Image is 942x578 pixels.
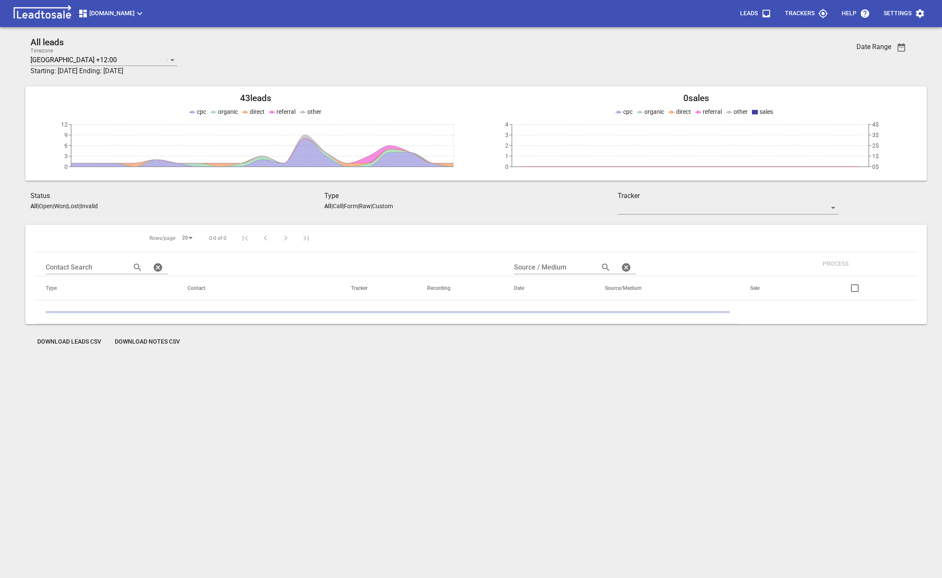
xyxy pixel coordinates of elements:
[30,66,765,76] h3: Starting: [DATE] Ending: [DATE]
[64,132,68,138] tspan: 9
[75,5,148,22] button: [DOMAIN_NAME]
[30,37,765,48] h2: All leads
[61,121,68,128] tspan: 12
[842,9,856,18] p: Help
[505,142,508,149] tspan: 2
[505,153,508,160] tspan: 1
[740,9,758,18] p: Leads
[676,108,691,115] span: direct
[331,203,333,209] span: |
[324,203,331,209] aside: All
[740,276,805,300] th: Sale
[359,203,371,209] p: Raw
[79,203,80,209] span: |
[64,142,68,149] tspan: 6
[30,191,324,201] h3: Status
[872,163,879,170] tspan: 0$
[39,203,53,209] p: Open
[358,203,359,209] span: |
[10,5,75,22] img: logo
[36,93,476,104] h2: 43 leads
[37,338,101,346] span: Download Leads CSV
[595,276,740,300] th: Source/Medium
[504,276,595,300] th: Date
[734,108,748,115] span: other
[372,203,393,209] p: Custom
[80,203,98,209] p: Invalid
[872,121,879,128] tspan: 4$
[505,132,508,138] tspan: 3
[78,8,145,19] span: [DOMAIN_NAME]
[276,108,296,115] span: referral
[703,108,722,115] span: referral
[209,235,227,242] span: 0-0 of 0
[197,108,206,115] span: cpc
[417,276,503,300] th: Recording
[30,48,53,53] label: Timezone
[872,142,879,149] tspan: 2$
[54,203,66,209] p: Won
[344,203,358,209] p: Form
[333,203,343,209] p: Call
[177,276,341,300] th: Contact
[67,203,79,209] p: Lost
[505,163,508,170] tspan: 0
[872,132,879,138] tspan: 3$
[30,203,38,209] aside: All
[343,203,344,209] span: |
[64,163,68,170] tspan: 0
[36,276,177,300] th: Type
[115,338,180,346] span: Download Notes CSV
[785,9,815,18] p: Trackers
[476,93,917,104] h2: 0 sales
[218,108,238,115] span: organic
[30,55,117,65] p: [GEOGRAPHIC_DATA] +12:00
[149,235,175,242] span: Rows/page
[872,153,879,160] tspan: 1$
[30,334,108,350] button: Download Leads CSV
[856,43,891,51] h3: Date Range
[505,121,508,128] tspan: 4
[371,203,372,209] span: |
[324,191,618,201] h3: Type
[644,108,664,115] span: organic
[623,108,633,115] span: cpc
[38,203,39,209] span: |
[179,232,196,244] div: 20
[250,108,265,115] span: direct
[307,108,321,115] span: other
[891,37,912,58] button: Date Range
[884,9,912,18] p: Settings
[66,203,67,209] span: |
[341,276,417,300] th: Tracker
[53,203,54,209] span: |
[64,153,68,160] tspan: 3
[618,191,838,201] h3: Tracker
[760,108,773,115] span: sales
[108,334,187,350] button: Download Notes CSV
